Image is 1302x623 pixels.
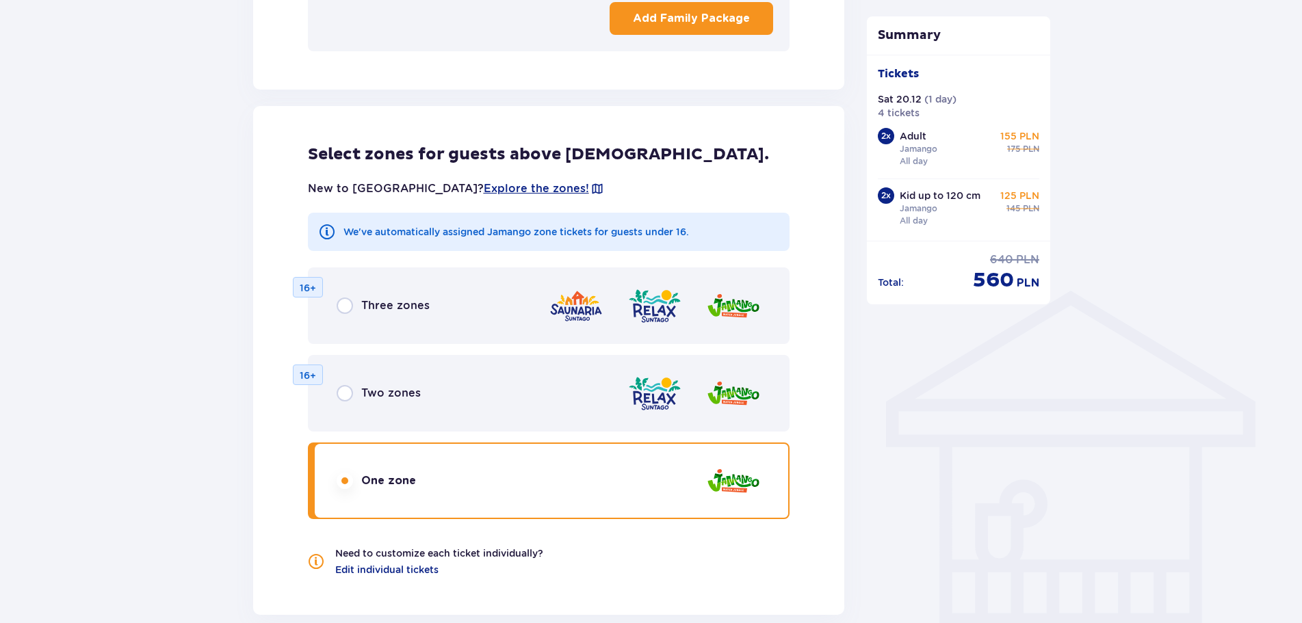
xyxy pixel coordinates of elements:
[900,155,928,168] p: All day
[308,144,790,165] h2: Select zones for guests above [DEMOGRAPHIC_DATA].
[1017,276,1039,291] span: PLN
[900,202,937,215] p: Jamango
[878,276,904,289] p: Total :
[900,143,937,155] p: Jamango
[610,2,773,35] button: Add Family Package
[900,215,928,227] p: All day
[900,129,926,143] p: Adult
[484,181,589,196] a: Explore the zones!
[878,106,920,120] p: 4 tickets
[878,92,922,106] p: Sat 20.12
[1016,252,1039,267] span: PLN
[1023,143,1039,155] span: PLN
[1023,202,1039,215] span: PLN
[361,298,430,313] span: Three zones
[335,563,439,576] a: Edit individual tickets
[973,267,1014,293] span: 560
[706,374,761,413] img: Jamango
[343,225,689,239] p: We've automatically assigned Jamango zone tickets for guests under 16.
[878,66,919,81] p: Tickets
[706,462,761,501] img: Jamango
[878,128,894,144] div: 2 x
[1000,129,1039,143] p: 155 PLN
[878,187,894,204] div: 2 x
[627,287,682,326] img: Relax
[900,189,980,202] p: Kid up to 120 cm
[627,374,682,413] img: Relax
[300,281,316,295] p: 16+
[308,181,604,196] p: New to [GEOGRAPHIC_DATA]?
[361,386,421,401] span: Two zones
[1000,189,1039,202] p: 125 PLN
[335,546,543,560] p: Need to customize each ticket individually?
[867,27,1050,44] p: Summary
[1007,143,1020,155] span: 175
[633,11,750,26] p: Add Family Package
[361,473,416,488] span: One zone
[1006,202,1020,215] span: 145
[549,287,603,326] img: Saunaria
[300,369,316,382] p: 16+
[924,92,956,106] p: ( 1 day )
[990,252,1013,267] span: 640
[706,287,761,326] img: Jamango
